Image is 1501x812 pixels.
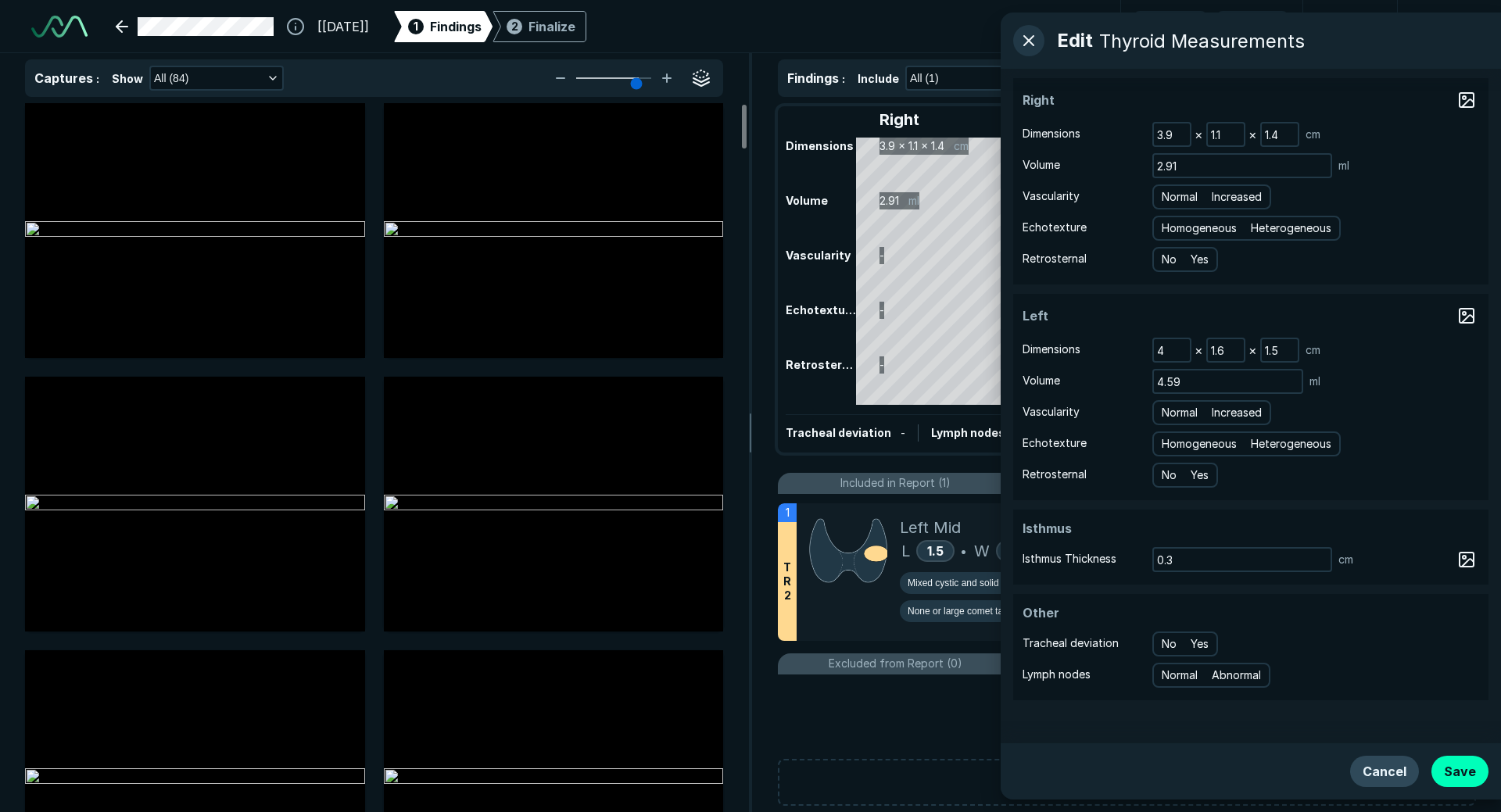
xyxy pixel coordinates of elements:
[1023,125,1080,142] span: Dimensions
[1023,519,1140,538] span: Isthmus
[1162,404,1198,421] span: Normal
[910,70,939,87] span: All (1)
[783,560,791,603] span: T R 2
[786,504,790,521] span: 1
[1191,123,1206,145] div: ×
[1023,550,1116,567] span: Isthmus Thickness
[1162,220,1237,237] span: Homogeneous
[1191,467,1209,484] span: Yes
[1023,156,1060,173] span: Volume
[1023,188,1080,205] span: Vascularity
[1162,251,1177,268] span: No
[931,426,1005,439] span: Lymph nodes
[778,759,1476,806] button: Create New Finding
[511,18,518,34] span: 2
[1216,11,1288,42] button: Redo
[31,16,88,38] img: See-Mode Logo
[1306,126,1320,143] span: cm
[493,11,586,42] div: 2Finalize
[1162,467,1177,484] span: No
[787,70,839,86] span: Findings
[154,70,188,87] span: All (84)
[927,543,944,559] span: 1.5
[1162,435,1237,453] span: Homogeneous
[901,539,910,563] span: L
[1023,466,1087,483] span: Retrosternal
[1023,435,1087,452] span: Echotexture
[842,72,845,85] span: :
[1251,220,1331,237] span: Heterogeneous
[961,542,966,560] span: •
[34,70,93,86] span: Captures
[1309,373,1320,390] span: ml
[908,604,1043,618] span: None or large comet tail artifacts
[858,70,899,87] span: Include
[1251,435,1331,453] span: Heterogeneous
[1245,339,1260,361] div: ×
[1212,667,1261,684] span: Abnormal
[25,9,94,44] a: See-Mode Logo
[900,516,961,539] span: Left Mid
[778,503,1476,641] li: 1TR2Left MidL1.5•W1.5•H1.6cm
[1023,635,1119,652] span: Tracheal deviation
[430,17,482,36] span: Findings
[1191,635,1209,653] span: Yes
[1023,603,1140,622] span: Other
[1338,157,1349,174] span: ml
[1338,551,1353,568] span: cm
[317,17,369,36] span: [[DATE]]
[908,576,999,590] span: Mixed cystic and solid
[778,653,1476,749] li: Excluded from Report (0)No findings excluded from report
[1162,635,1177,653] span: No
[394,11,493,42] div: 1Findings
[1306,342,1320,359] span: cm
[840,474,951,492] span: Included in Report (1)
[974,539,990,563] span: W
[112,70,143,87] span: Show
[414,18,418,34] span: 1
[786,426,891,439] span: Tracheal deviation
[1023,341,1080,358] span: Dimensions
[1134,11,1207,42] button: Undo
[1023,250,1087,267] span: Retrosternal
[1023,666,1091,683] span: Lymph nodes
[1162,667,1198,684] span: Normal
[1350,756,1419,787] button: Cancel
[1212,404,1262,421] span: Increased
[1023,372,1060,389] span: Volume
[1191,251,1209,268] span: Yes
[1023,306,1140,325] span: Left
[1099,30,1305,52] div: Thyroid Measurements
[528,17,575,36] div: Finalize
[1023,403,1080,420] span: Vascularity
[1162,188,1198,206] span: Normal
[1023,91,1140,109] span: Right
[1191,339,1206,361] div: ×
[1245,123,1260,145] div: ×
[96,72,99,85] span: :
[1212,188,1262,206] span: Increased
[1023,219,1087,236] span: Echotexture
[809,516,887,585] img: zGjRLkAAAAGSURBVAMAPXkyXo6gME8AAAAASUVORK5CYII=
[1431,756,1488,787] button: Save
[1057,27,1093,55] span: Edit
[829,655,962,672] span: Excluded from Report (0)
[1410,11,1476,42] button: avatar-name
[901,426,905,439] span: -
